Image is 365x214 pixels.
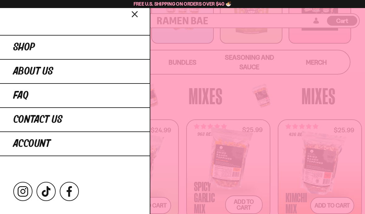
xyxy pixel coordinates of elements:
span: Shop [13,42,35,53]
span: Contact Us [13,114,62,125]
span: FAQ [13,90,28,101]
span: Account [13,138,50,149]
span: Free U.S. Shipping on Orders over $40 🍜 [134,1,232,7]
button: Close menu [130,8,140,19]
span: About Us [13,66,53,77]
